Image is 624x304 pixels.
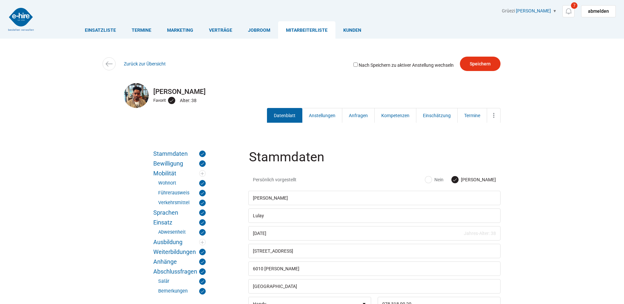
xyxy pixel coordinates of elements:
a: Einsatzliste [77,21,124,39]
a: Einsatz [153,219,206,226]
a: Bemerkungen [158,288,206,295]
a: Salär [158,278,206,285]
input: Nach Speichern zu aktiver Anstellung wechseln [353,63,358,67]
h2: [PERSON_NAME] [124,88,501,96]
a: Marketing [159,21,201,39]
a: Anfragen [342,108,375,123]
img: icon-notification.svg [564,7,573,15]
a: Wohnort [158,180,206,187]
a: Einschätzung [416,108,458,123]
a: 7 [562,5,575,17]
a: abmelden [581,5,616,17]
label: Nach Speichern zu aktiver Anstellung wechseln [352,62,454,68]
input: Land [248,279,501,294]
div: Alter: 38 [180,96,198,105]
a: Stammdaten [153,151,206,157]
input: Geburtsdatum [248,226,501,241]
input: Nachname [248,208,501,223]
img: icon-arrow-left.svg [104,59,114,69]
a: Bewilligung [153,160,206,167]
a: Mitarbeiterliste [278,21,335,39]
a: Datenblatt [267,108,302,123]
label: Nein [425,176,444,183]
a: Jobroom [240,21,278,39]
img: logo2.png [8,8,34,31]
span: Persönlich vorgestellt [253,176,333,183]
a: Sprachen [153,209,206,216]
a: Verträge [201,21,240,39]
img: Z [124,83,149,108]
input: Strasse / CO. Adresse [248,244,501,258]
a: Kunden [335,21,369,39]
legend: Stammdaten [248,151,502,172]
a: Ausbildung [153,239,206,245]
a: Weiterbildungen [153,249,206,255]
div: Grüezi [502,8,616,17]
a: Abschlussfragen [153,268,206,275]
a: Mobilität [153,170,206,177]
span: 7 [571,2,577,9]
input: Speichern [460,57,501,71]
a: Termine [124,21,159,39]
input: PLZ/Ort [248,261,501,276]
label: [PERSON_NAME] [452,176,496,183]
a: Zurück zur Übersicht [124,61,166,66]
a: Kompetenzen [374,108,416,123]
a: Verkehrsmittel [158,200,206,206]
a: Anhänge [153,259,206,265]
input: Vorname [248,191,501,205]
a: Anstellungen [302,108,342,123]
a: Führerausweis [158,190,206,196]
a: [PERSON_NAME] [516,8,551,13]
a: Termine [457,108,487,123]
a: Abwesenheit [158,229,206,236]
